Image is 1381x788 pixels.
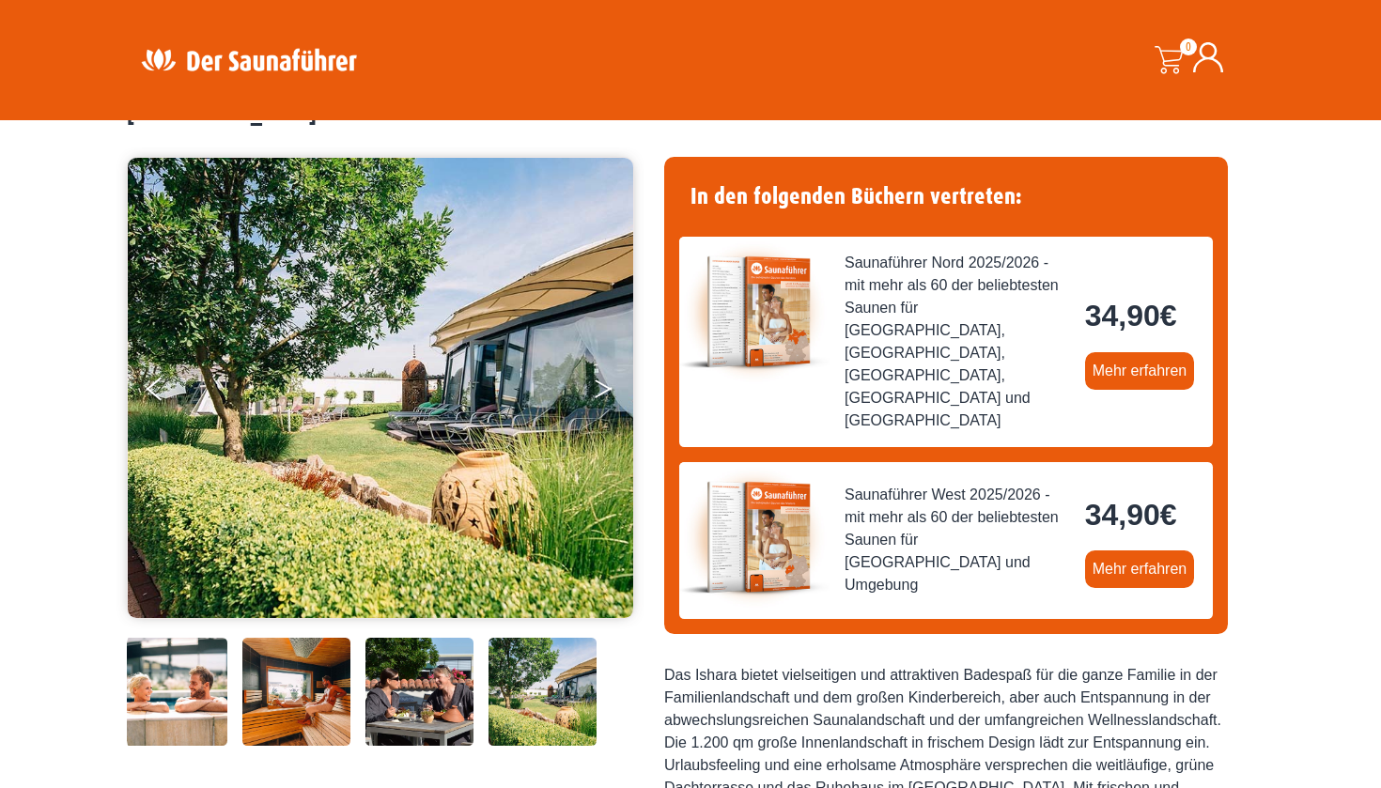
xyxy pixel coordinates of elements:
span: Saunaführer West 2025/2026 - mit mehr als 60 der beliebtesten Saunen für [GEOGRAPHIC_DATA] und Um... [845,484,1070,596]
span: Saunaführer Nord 2025/2026 - mit mehr als 60 der beliebtesten Saunen für [GEOGRAPHIC_DATA], [GEOG... [845,252,1070,432]
h4: In den folgenden Büchern vertreten: [679,172,1213,222]
a: Mehr erfahren [1085,550,1195,588]
span: 0 [1180,39,1197,55]
span: € [1160,498,1177,532]
button: Next [593,369,640,416]
img: der-saunafuehrer-2025-west.jpg [679,462,830,612]
bdi: 34,90 [1085,498,1177,532]
img: der-saunafuehrer-2025-nord.jpg [679,237,830,387]
a: Mehr erfahren [1085,352,1195,390]
bdi: 34,90 [1085,299,1177,332]
span: € [1160,299,1177,332]
button: Previous [147,369,194,416]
